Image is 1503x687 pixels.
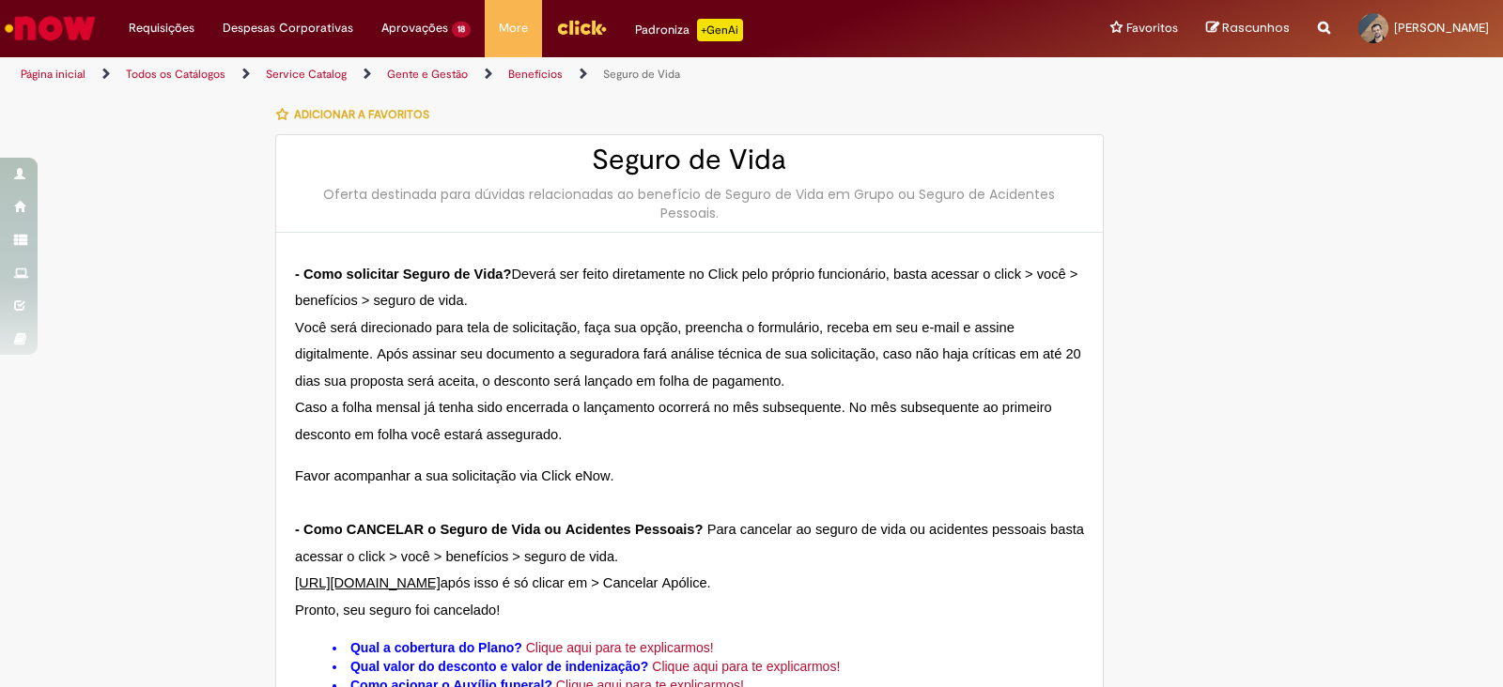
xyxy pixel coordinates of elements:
span: Deverá ser feito diretamente no Click pelo próprio funcionário, basta acessar o click > você > be... [295,267,1081,309]
span: Para cancelar ao seguro de vida ou acidentes pessoais basta acessar o click > você > benefícios >... [295,522,1088,564]
button: Adicionar a Favoritos [275,95,440,134]
span: 18 [452,22,471,38]
span: More [499,19,528,38]
a: Rascunhos [1206,20,1290,38]
span: Caso a folha mensal já tenha sido encerrada o lançamento ocorrerá no mês subsequente. No mês subs... [295,400,1056,442]
img: ServiceNow [2,9,99,47]
span: Aprovações [381,19,448,38]
span: Você será direcionado para tela de solicitação, faça sua opção, preencha o formulário, receba em ... [295,320,1085,389]
div: Padroniza [635,19,743,41]
a: Seguro de Vida [603,67,680,82]
span: Adicionar a Favoritos [294,107,429,122]
a: Todos os Catálogos [126,67,225,82]
a: Página inicial [21,67,85,82]
span: Despesas Corporativas [223,19,353,38]
span: Now [582,468,610,484]
a: Benefícios [508,67,563,82]
span: - Como solicitar Seguro de Vida? [295,267,511,282]
a: [URL][DOMAIN_NAME] [295,577,441,590]
a: Service Catalog [266,67,347,82]
span: Favoritos [1126,19,1178,38]
span: - Como CANCELAR o Seguro de Vida ou Acidentes Pessoais? [295,522,703,537]
img: click_logo_yellow_360x200.png [556,13,607,41]
span: . [611,468,614,483]
span: Rascunhos [1222,19,1290,37]
a: Gente e Gestão [387,67,468,82]
ul: Trilhas de página [14,57,988,92]
strong: Qual valor do desconto e valor de indenização? [350,659,648,674]
a: Clique aqui para te explicarmos! [526,640,714,655]
p: +GenAi [697,19,743,41]
h2: Seguro de Vida [295,145,1084,176]
div: Oferta destinada para dúvidas relacionadas ao benefício de Seguro de Vida em Grupo ou Seguro de A... [295,185,1084,222]
strong: Qual a cobertura do Plano? [350,640,522,655]
span: Requisições [129,19,194,38]
span: após isso é só clicar em > Cancelar Apólice. Pronto, seu seguro foi cancelado! [295,575,711,618]
span: [PERSON_NAME] [1394,20,1489,36]
span: [URL][DOMAIN_NAME] [295,575,441,590]
span: Favor acompanhar a sua solicitação via Click e [295,468,582,483]
a: Clique aqui para te explicarmos! [652,659,840,674]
